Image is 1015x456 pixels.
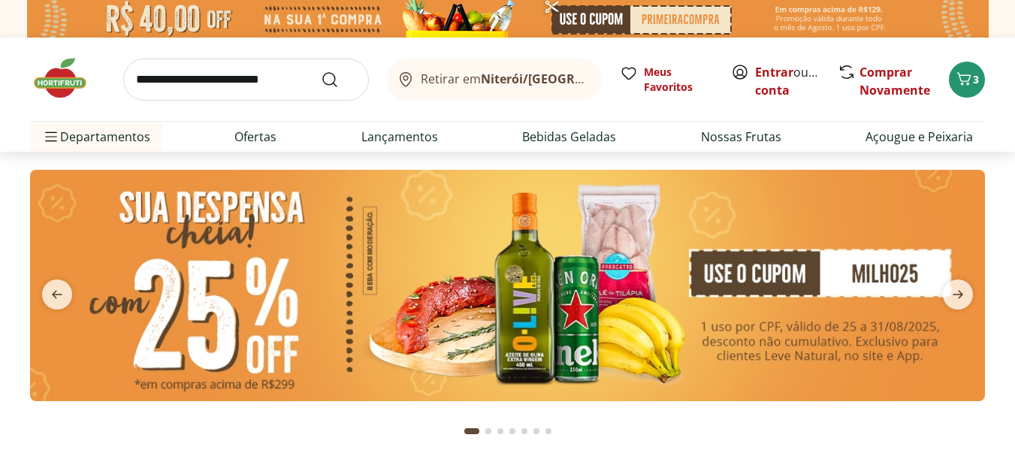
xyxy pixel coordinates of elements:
a: Ofertas [234,128,276,146]
a: Bebidas Geladas [522,128,616,146]
a: Criar conta [755,64,838,98]
a: Comprar Novamente [859,64,930,98]
button: Go to page 4 from fs-carousel [506,413,518,449]
span: Departamentos [42,119,150,155]
button: Menu [42,119,60,155]
button: previous [30,279,84,310]
span: 3 [973,72,979,86]
a: Meus Favoritos [620,65,713,95]
a: Açougue e Peixaria [865,128,973,146]
button: Go to page 6 from fs-carousel [530,413,542,449]
button: Go to page 7 from fs-carousel [542,413,554,449]
b: Niterói/[GEOGRAPHIC_DATA] [481,71,652,87]
span: Retirar em [421,72,587,86]
button: Go to page 2 from fs-carousel [482,413,494,449]
a: Lançamentos [361,128,438,146]
button: Go to page 3 from fs-carousel [494,413,506,449]
span: ou [755,63,822,99]
button: Retirar emNiterói/[GEOGRAPHIC_DATA] [387,59,602,101]
button: Go to page 5 from fs-carousel [518,413,530,449]
button: Current page from fs-carousel [461,413,482,449]
a: Nossas Frutas [701,128,781,146]
input: search [123,59,369,101]
button: Submit Search [321,71,357,89]
button: next [931,279,985,310]
a: Entrar [755,64,793,80]
button: Carrinho [949,62,985,98]
img: Hortifruti [30,56,105,101]
span: Meus Favoritos [644,65,713,95]
img: cupom [30,170,985,401]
